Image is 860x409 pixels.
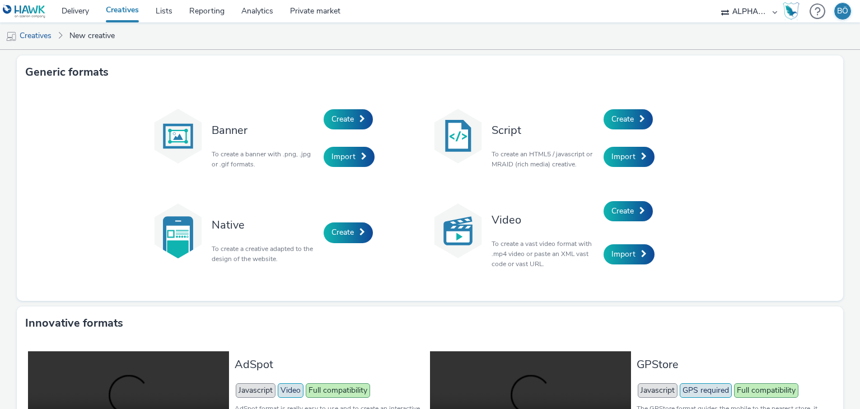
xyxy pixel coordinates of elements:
[331,114,354,124] span: Create
[150,203,206,259] img: native.svg
[236,383,275,398] span: Javascript
[783,2,800,20] img: Hawk Academy
[604,109,653,129] a: Create
[430,108,486,164] img: code.svg
[604,201,653,221] a: Create
[212,217,318,233] h3: Native
[324,222,373,243] a: Create
[604,147,655,167] a: Import
[637,357,826,372] h3: GPStore
[25,315,123,332] h3: Innovative formats
[64,22,120,49] a: New creative
[611,249,635,259] span: Import
[278,383,303,398] span: Video
[680,383,732,398] span: GPS required
[734,383,798,398] span: Full compatibility
[324,147,375,167] a: Import
[235,357,424,372] h3: AdSpot
[25,64,109,81] h3: Generic formats
[150,108,206,164] img: banner.svg
[604,244,655,264] a: Import
[611,151,635,162] span: Import
[430,203,486,259] img: video.svg
[212,123,318,138] h3: Banner
[3,4,46,18] img: undefined Logo
[331,151,356,162] span: Import
[212,149,318,169] p: To create a banner with .png, .jpg or .gif formats.
[492,239,598,269] p: To create a vast video format with .mp4 video or paste an XML vast code or vast URL.
[783,2,804,20] a: Hawk Academy
[331,227,354,238] span: Create
[212,244,318,264] p: To create a creative adapted to the design of the website.
[492,212,598,227] h3: Video
[638,383,677,398] span: Javascript
[324,109,373,129] a: Create
[611,206,634,216] span: Create
[837,3,848,20] div: BÖ
[611,114,634,124] span: Create
[6,31,17,42] img: mobile
[306,383,370,398] span: Full compatibility
[492,123,598,138] h3: Script
[492,149,598,169] p: To create an HTML5 / javascript or MRAID (rich media) creative.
